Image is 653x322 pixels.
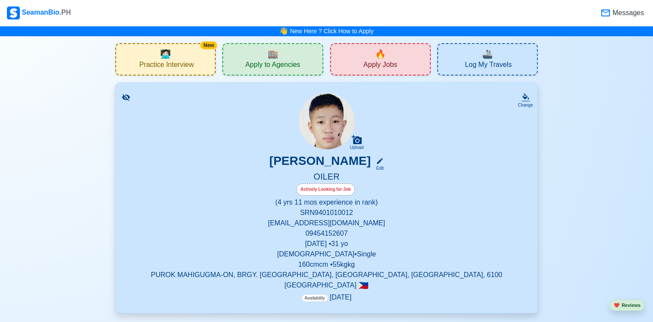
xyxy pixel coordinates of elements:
span: 🇵🇭 [358,281,369,290]
h5: OILER [126,171,527,183]
p: [DATE] • 31 yo [126,239,527,249]
p: [EMAIL_ADDRESS][DOMAIN_NAME] [126,218,527,228]
span: Apply to Agencies [245,60,300,71]
p: 160cm cm • 55kg kg [126,259,527,270]
span: heart [614,303,620,308]
span: Apply Jobs [363,60,397,71]
span: agencies [267,47,278,60]
span: bell [277,25,290,38]
a: New Here ? Click How to Apply [290,28,374,35]
p: [DATE] [302,292,351,303]
div: New [200,41,217,49]
div: Upload [350,145,364,150]
span: Availability [302,294,328,302]
div: Edit [372,165,384,171]
button: heartReviews [610,300,644,311]
span: travel [482,47,493,60]
img: Logo [7,6,20,19]
p: [GEOGRAPHIC_DATA] [126,280,527,290]
div: Change [518,102,533,108]
span: new [375,47,386,60]
p: SRN 9401010012 [126,208,527,218]
p: 09454152607 [126,228,527,239]
p: (4 yrs 11 mos experience in rank) [126,197,527,208]
div: Actively Looking for Job [297,183,355,196]
span: .PH [60,9,71,16]
span: interview [160,47,171,60]
span: Messages [611,8,644,18]
p: PUROK MAHIGUGMA-ON, BRGY. [GEOGRAPHIC_DATA], [GEOGRAPHIC_DATA], [GEOGRAPHIC_DATA], 6100 [126,270,527,280]
div: SeamanBio [7,6,71,19]
span: Log My Travels [465,60,511,71]
h3: [PERSON_NAME] [269,154,371,171]
span: Practice Interview [139,60,194,71]
p: [DEMOGRAPHIC_DATA] • Single [126,249,527,259]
